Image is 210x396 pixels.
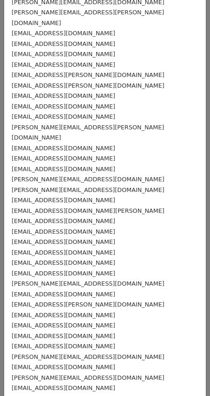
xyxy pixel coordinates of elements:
[12,374,164,381] small: [PERSON_NAME][EMAIL_ADDRESS][DOMAIN_NAME]
[12,270,115,277] small: [EMAIL_ADDRESS][DOMAIN_NAME]
[12,61,115,68] small: [EMAIL_ADDRESS][DOMAIN_NAME]
[12,155,115,162] small: [EMAIL_ADDRESS][DOMAIN_NAME]
[12,217,115,224] small: [EMAIL_ADDRESS][DOMAIN_NAME]
[12,280,164,287] small: [PERSON_NAME][EMAIL_ADDRESS][DOMAIN_NAME]
[12,40,115,47] small: [EMAIL_ADDRESS][DOMAIN_NAME]
[12,301,164,308] small: [EMAIL_ADDRESS][PERSON_NAME][DOMAIN_NAME]
[12,103,115,110] small: [EMAIL_ADDRESS][DOMAIN_NAME]
[12,228,115,235] small: [EMAIL_ADDRESS][DOMAIN_NAME]
[12,82,164,89] small: [EMAIL_ADDRESS][PERSON_NAME][DOMAIN_NAME]
[12,384,115,391] small: [EMAIL_ADDRESS][DOMAIN_NAME]
[12,166,115,172] small: [EMAIL_ADDRESS][DOMAIN_NAME]
[12,9,164,26] small: [PERSON_NAME][EMAIL_ADDRESS][PERSON_NAME][DOMAIN_NAME]
[12,322,115,329] small: [EMAIL_ADDRESS][DOMAIN_NAME]
[12,30,115,37] small: [EMAIL_ADDRESS][DOMAIN_NAME]
[12,291,115,298] small: [EMAIL_ADDRESS][DOMAIN_NAME]
[12,353,164,371] small: [PERSON_NAME][EMAIL_ADDRESS][DOMAIN_NAME] [EMAIL_ADDRESS][DOMAIN_NAME]
[12,92,115,99] small: [EMAIL_ADDRESS][DOMAIN_NAME]
[164,351,210,396] div: 聊天小组件
[12,259,115,266] small: [EMAIL_ADDRESS][DOMAIN_NAME]
[12,186,164,193] small: [PERSON_NAME][EMAIL_ADDRESS][DOMAIN_NAME]
[12,176,164,183] small: [PERSON_NAME][EMAIL_ADDRESS][DOMAIN_NAME]
[12,113,115,120] small: [EMAIL_ADDRESS][DOMAIN_NAME]
[12,207,164,214] small: [EMAIL_ADDRESS][DOMAIN_NAME][PERSON_NAME]
[12,249,115,256] small: [EMAIL_ADDRESS][DOMAIN_NAME]
[164,351,210,396] iframe: Chat Widget
[12,332,115,339] small: [EMAIL_ADDRESS][DOMAIN_NAME]
[12,51,115,57] small: [EMAIL_ADDRESS][DOMAIN_NAME]
[12,343,115,350] small: [EMAIL_ADDRESS][DOMAIN_NAME]
[12,145,115,152] small: [EMAIL_ADDRESS][DOMAIN_NAME]
[12,238,115,245] small: [EMAIL_ADDRESS][DOMAIN_NAME]
[12,71,164,78] small: [EMAIL_ADDRESS][PERSON_NAME][DOMAIN_NAME]
[12,197,115,204] small: [EMAIL_ADDRESS][DOMAIN_NAME]
[12,124,164,141] small: [PERSON_NAME][EMAIL_ADDRESS][PERSON_NAME][DOMAIN_NAME]
[12,312,115,319] small: [EMAIL_ADDRESS][DOMAIN_NAME]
